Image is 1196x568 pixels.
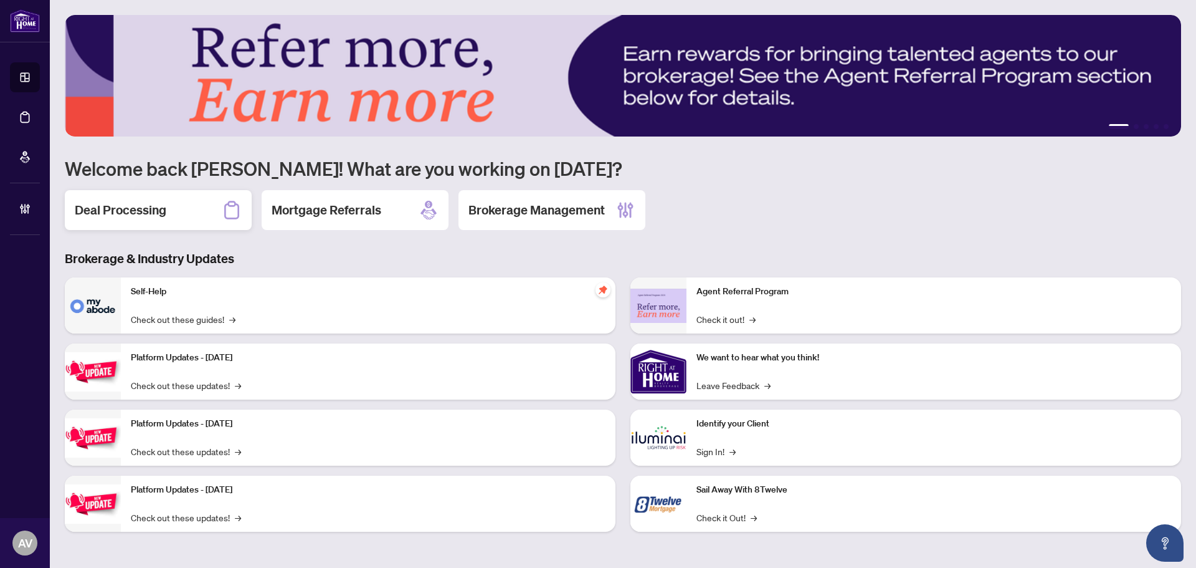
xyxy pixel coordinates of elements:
p: We want to hear what you think! [696,351,1171,365]
p: Self-Help [131,285,605,299]
span: → [235,445,241,458]
p: Sail Away With 8Twelve [696,483,1171,497]
img: logo [10,9,40,32]
a: Sign In!→ [696,445,736,458]
img: Platform Updates - June 23, 2025 [65,484,121,524]
span: → [235,511,241,524]
a: Check it Out!→ [696,511,757,524]
p: Platform Updates - [DATE] [131,351,605,365]
span: → [749,312,756,326]
a: Leave Feedback→ [696,378,771,392]
a: Check it out!→ [696,312,756,326]
button: 1 [1109,124,1129,129]
img: We want to hear what you think! [630,344,686,400]
img: Self-Help [65,277,121,334]
img: Platform Updates - July 8, 2025 [65,418,121,458]
img: Identify your Client [630,410,686,466]
button: Open asap [1146,524,1184,562]
span: pushpin [596,282,610,297]
button: 3 [1144,124,1149,129]
h2: Mortgage Referrals [272,201,381,219]
span: → [235,378,241,392]
p: Identify your Client [696,417,1171,431]
p: Platform Updates - [DATE] [131,417,605,431]
a: Check out these guides!→ [131,312,235,326]
span: → [764,378,771,392]
span: → [729,445,736,458]
img: Sail Away With 8Twelve [630,476,686,532]
img: Agent Referral Program [630,289,686,323]
button: 5 [1164,124,1169,129]
a: Check out these updates!→ [131,378,241,392]
h1: Welcome back [PERSON_NAME]! What are you working on [DATE]? [65,156,1181,180]
p: Platform Updates - [DATE] [131,483,605,497]
p: Agent Referral Program [696,285,1171,299]
img: Platform Updates - July 21, 2025 [65,352,121,392]
h2: Deal Processing [75,201,166,219]
span: → [229,312,235,326]
button: 4 [1154,124,1159,129]
h2: Brokerage Management [468,201,605,219]
span: → [751,511,757,524]
button: 2 [1134,124,1139,129]
img: Slide 0 [65,15,1181,137]
h3: Brokerage & Industry Updates [65,250,1181,267]
a: Check out these updates!→ [131,445,241,458]
span: AV [18,534,32,552]
a: Check out these updates!→ [131,511,241,524]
